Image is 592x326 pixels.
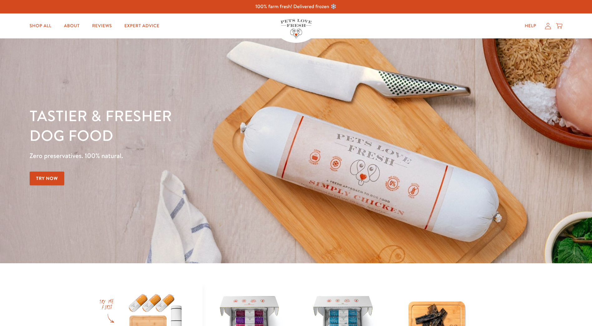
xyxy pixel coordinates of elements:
img: Pets Love Fresh [281,19,312,38]
a: About [59,20,85,32]
a: Shop All [25,20,56,32]
a: Expert Advice [120,20,164,32]
a: Try Now [30,171,65,185]
h1: Tastier & fresher dog food [30,106,385,146]
a: Help [520,20,541,32]
p: Zero preservatives. 100% natural. [30,150,385,161]
a: Reviews [87,20,117,32]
